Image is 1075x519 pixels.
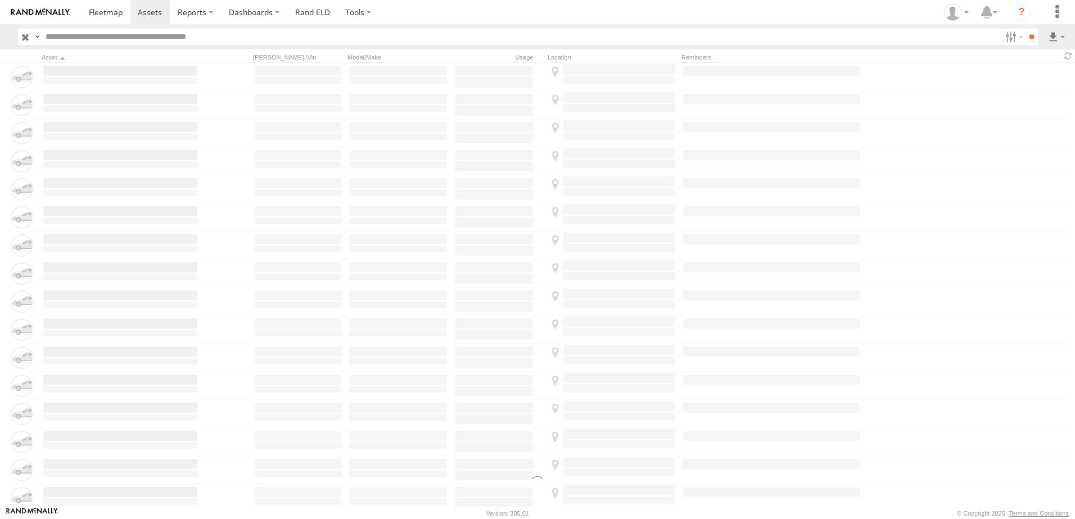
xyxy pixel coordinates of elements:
[957,510,1069,517] div: © Copyright 2025 -
[548,53,677,61] div: Location
[486,510,529,517] div: Version: 305.01
[1009,510,1069,517] a: Terms and Conditions
[1062,51,1075,61] span: Refresh
[33,29,42,45] label: Search Query
[453,53,543,61] div: Usage
[253,53,343,61] div: [PERSON_NAME]./Vin
[1047,29,1066,45] label: Export results as...
[940,4,973,21] div: Tim Zylstra
[6,508,58,519] a: Visit our Website
[1013,3,1031,21] i: ?
[11,8,70,16] img: rand-logo.svg
[347,53,449,61] div: Model/Make
[681,53,861,61] div: Reminders
[1001,29,1025,45] label: Search Filter Options
[42,53,199,61] div: Click to Sort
